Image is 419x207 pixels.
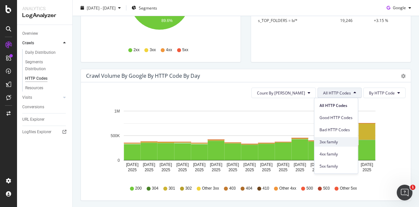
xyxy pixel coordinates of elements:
[401,74,406,78] div: gear
[202,186,219,191] span: Other 3xx
[22,94,61,101] a: Visits
[318,88,362,98] button: All HTTP Codes
[22,104,44,111] div: Conversions
[178,168,187,172] text: 2025
[228,168,237,172] text: 2025
[25,75,68,82] a: HTTP Codes
[310,162,323,167] text: [DATE]
[262,168,271,172] text: 2025
[87,5,116,10] span: [DATE] - [DATE]
[25,59,68,72] a: Segments Distribution
[397,185,412,200] iframe: Intercom live chat
[161,18,173,23] text: 89.6%
[143,162,155,167] text: [DATE]
[169,186,175,191] span: 301
[319,163,353,169] span: 5xx family
[126,162,138,167] text: [DATE]
[22,12,67,19] div: LogAnalyzer
[312,168,321,172] text: 2025
[323,186,330,191] span: 503
[279,168,288,172] text: 2025
[86,103,401,179] svg: A chart.
[410,185,415,190] span: 1
[363,168,372,172] text: 2025
[374,18,388,23] span: +3.15 %
[22,129,51,135] div: Logfiles Explorer
[22,116,68,123] a: URL Explorer
[193,162,206,167] text: [DATE]
[145,168,154,172] text: 2025
[22,129,68,135] a: Logfiles Explorer
[185,186,192,191] span: 302
[22,5,67,12] div: Analytics
[393,5,406,10] span: Google
[195,168,204,172] text: 2025
[323,90,351,96] span: All HTTP Codes
[258,18,298,23] span: s_TOP_FOLDERS = b/*
[340,18,353,23] span: 19,246
[161,168,170,172] text: 2025
[25,85,43,92] div: Resources
[340,186,357,191] span: Other 5xx
[319,151,353,157] span: 4xx family
[294,162,306,167] text: [DATE]
[260,162,273,167] text: [DATE]
[22,94,32,101] div: Visits
[369,90,395,96] span: By HTTP Code
[129,3,160,13] button: Segments
[384,3,414,13] button: Google
[245,168,254,172] text: 2025
[212,168,221,172] text: 2025
[134,47,140,53] span: 2xx
[78,3,123,13] button: [DATE] - [DATE]
[277,162,289,167] text: [DATE]
[182,47,189,53] span: 5xx
[22,40,34,47] div: Crawls
[25,85,68,92] a: Resources
[361,162,373,167] text: [DATE]
[296,168,304,172] text: 2025
[25,59,62,72] div: Segments Distribution
[22,30,68,37] a: Overview
[135,186,142,191] span: 200
[22,40,61,47] a: Crawls
[22,30,38,37] div: Overview
[166,47,172,53] span: 4xx
[176,162,189,167] text: [DATE]
[229,186,236,191] span: 403
[150,47,156,53] span: 3xx
[22,104,68,111] a: Conversions
[244,162,256,167] text: [DATE]
[279,186,296,191] span: Other 4xx
[22,116,45,123] div: URL Explorer
[25,49,56,56] div: Daily Distribution
[139,5,157,10] span: Segments
[319,103,353,109] span: All HTTP Codes
[25,75,47,82] div: HTTP Codes
[319,139,353,145] span: 3xx family
[86,72,200,79] div: Crawl Volume by google by HTTP Code by Day
[111,134,120,138] text: 500K
[128,168,137,172] text: 2025
[25,49,68,56] a: Daily Distribution
[251,88,316,98] button: Count By [PERSON_NAME]
[160,162,172,167] text: [DATE]
[114,109,120,114] text: 1M
[306,186,313,191] span: 500
[319,127,353,133] span: Bad HTTP Codes
[246,186,252,191] span: 404
[210,162,222,167] text: [DATE]
[319,115,353,121] span: Good HTTP Codes
[227,162,239,167] text: [DATE]
[363,88,406,98] button: By HTTP Code
[152,186,158,191] span: 304
[257,90,305,96] span: Count By Day
[263,186,269,191] span: 410
[118,158,120,163] text: 0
